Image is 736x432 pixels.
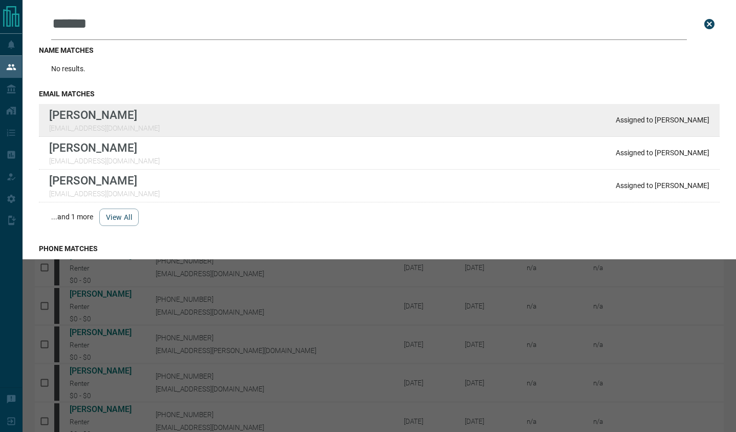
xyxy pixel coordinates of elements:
button: close search bar [699,14,720,34]
h3: name matches [39,46,720,54]
h3: email matches [39,90,720,98]
p: [PERSON_NAME] [49,108,160,121]
p: [PERSON_NAME] [49,141,160,154]
p: Assigned to [PERSON_NAME] [616,149,709,157]
div: ...and 1 more [39,202,720,232]
p: No results. [51,65,85,73]
h3: phone matches [39,244,720,253]
button: view all [99,209,139,226]
p: [PERSON_NAME] [49,174,160,187]
p: Assigned to [PERSON_NAME] [616,116,709,124]
p: [EMAIL_ADDRESS][DOMAIN_NAME] [49,157,160,165]
p: [EMAIL_ADDRESS][DOMAIN_NAME] [49,190,160,198]
p: Assigned to [PERSON_NAME] [616,181,709,190]
p: [EMAIL_ADDRESS][DOMAIN_NAME] [49,124,160,132]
